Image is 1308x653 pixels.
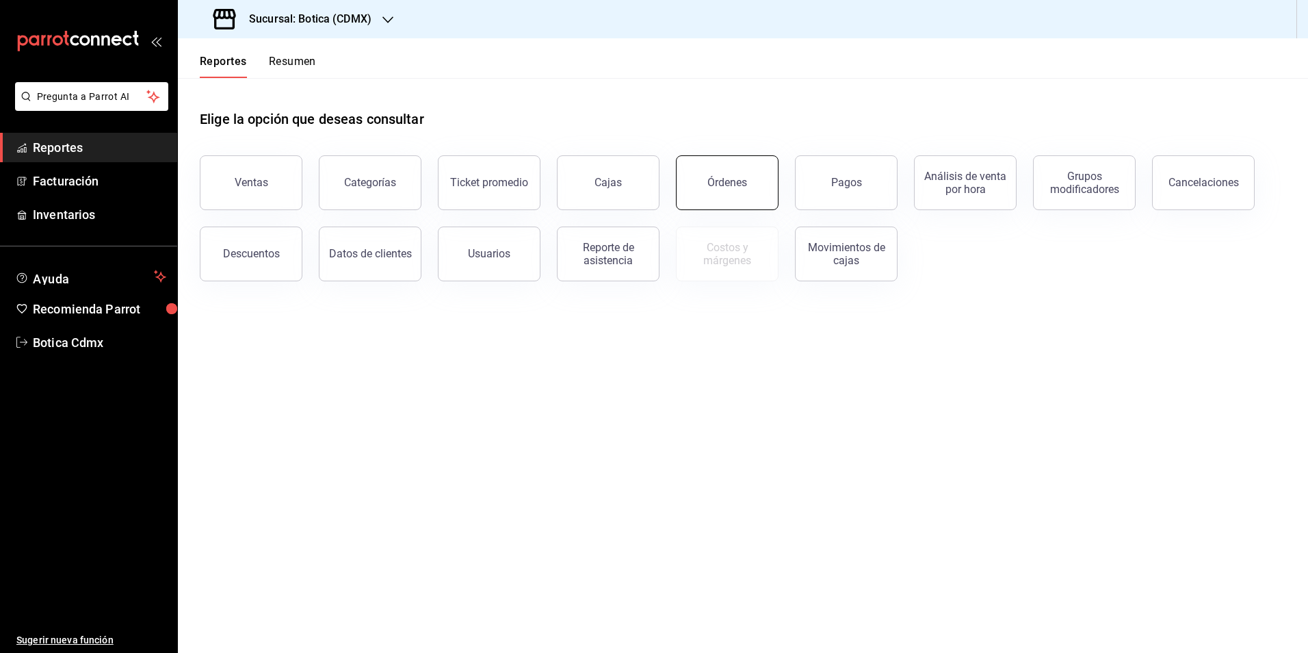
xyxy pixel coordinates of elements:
button: Cajas [557,155,659,210]
span: Sugerir nueva función [16,633,166,648]
span: Facturación [33,172,166,190]
button: Usuarios [438,227,540,281]
span: Reportes [33,138,166,157]
button: Reporte de asistencia [557,227,659,281]
h3: Sucursal: Botica (CDMX) [238,11,371,27]
div: Descuentos [223,247,280,260]
span: Botica Cdmx [33,333,166,352]
div: Categorías [344,176,396,189]
button: open_drawer_menu [151,36,161,47]
a: Pregunta a Parrot AI [10,99,168,114]
div: Órdenes [707,176,747,189]
button: Ventas [200,155,302,210]
div: Cajas [594,176,622,189]
button: Pregunta a Parrot AI [15,82,168,111]
button: Contrata inventarios para ver este reporte [676,227,779,281]
div: Cancelaciones [1168,176,1239,189]
button: Pagos [795,155,898,210]
button: Grupos modificadores [1033,155,1136,210]
div: Datos de clientes [329,247,412,260]
button: Ticket promedio [438,155,540,210]
button: Análisis de venta por hora [914,155,1017,210]
button: Datos de clientes [319,227,421,281]
button: Descuentos [200,227,302,281]
div: Usuarios [468,247,510,260]
div: Costos y márgenes [685,241,770,267]
span: Recomienda Parrot [33,300,166,318]
span: Ayuda [33,268,148,285]
div: Movimientos de cajas [804,241,889,267]
div: Ventas [235,176,268,189]
div: Grupos modificadores [1042,170,1127,196]
div: Ticket promedio [450,176,528,189]
div: Reporte de asistencia [566,241,651,267]
div: Análisis de venta por hora [923,170,1008,196]
span: Inventarios [33,205,166,224]
button: Cancelaciones [1152,155,1255,210]
div: Pagos [831,176,862,189]
div: navigation tabs [200,55,316,78]
button: Órdenes [676,155,779,210]
span: Pregunta a Parrot AI [37,90,147,104]
button: Reportes [200,55,247,78]
button: Movimientos de cajas [795,227,898,281]
button: Categorías [319,155,421,210]
button: Resumen [269,55,316,78]
h1: Elige la opción que deseas consultar [200,109,424,129]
